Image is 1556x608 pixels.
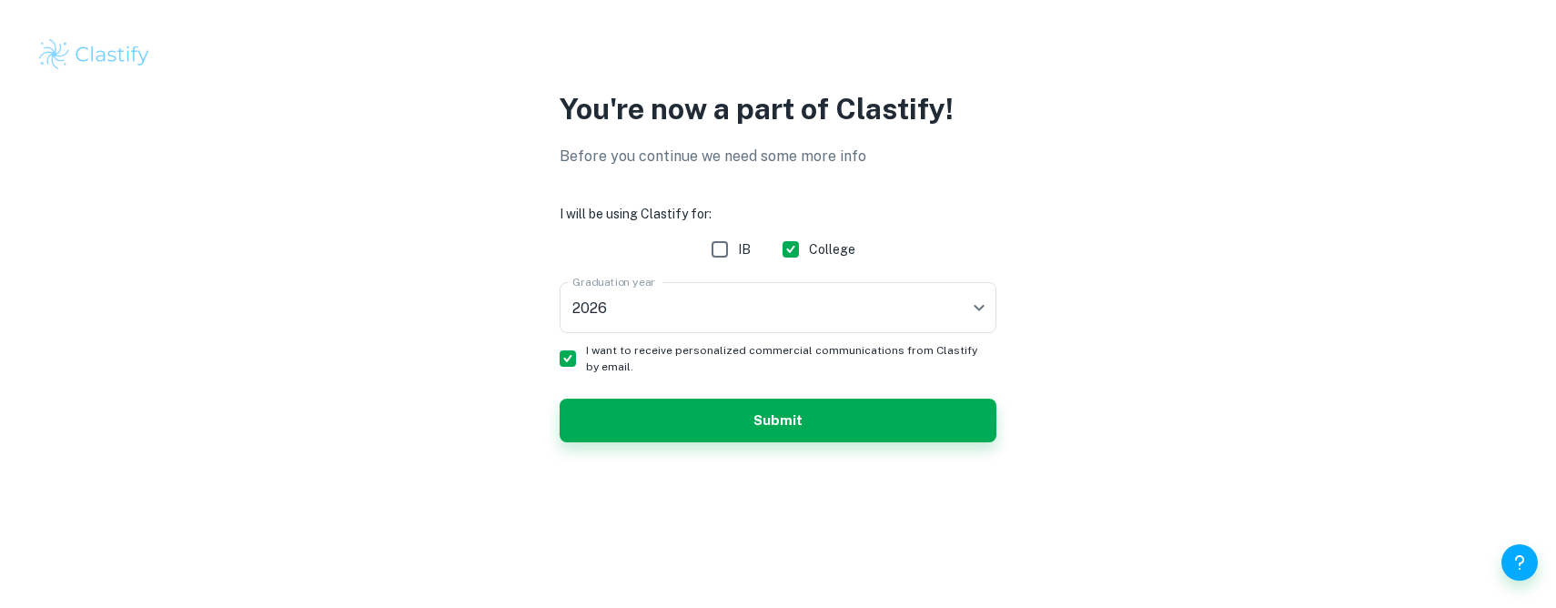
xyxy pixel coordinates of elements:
[560,87,996,131] p: You're now a part of Clastify!
[738,239,751,259] span: IB
[586,342,982,375] span: I want to receive personalized commercial communications from Clastify by email.
[36,36,152,73] img: Clastify logo
[809,239,855,259] span: College
[560,204,996,224] h6: I will be using Clastify for:
[1501,544,1538,581] button: Help and Feedback
[572,274,656,289] label: Graduation year
[560,399,996,442] button: Submit
[560,282,996,333] div: 2026
[36,36,1520,73] a: Clastify logo
[560,146,996,167] p: Before you continue we need some more info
